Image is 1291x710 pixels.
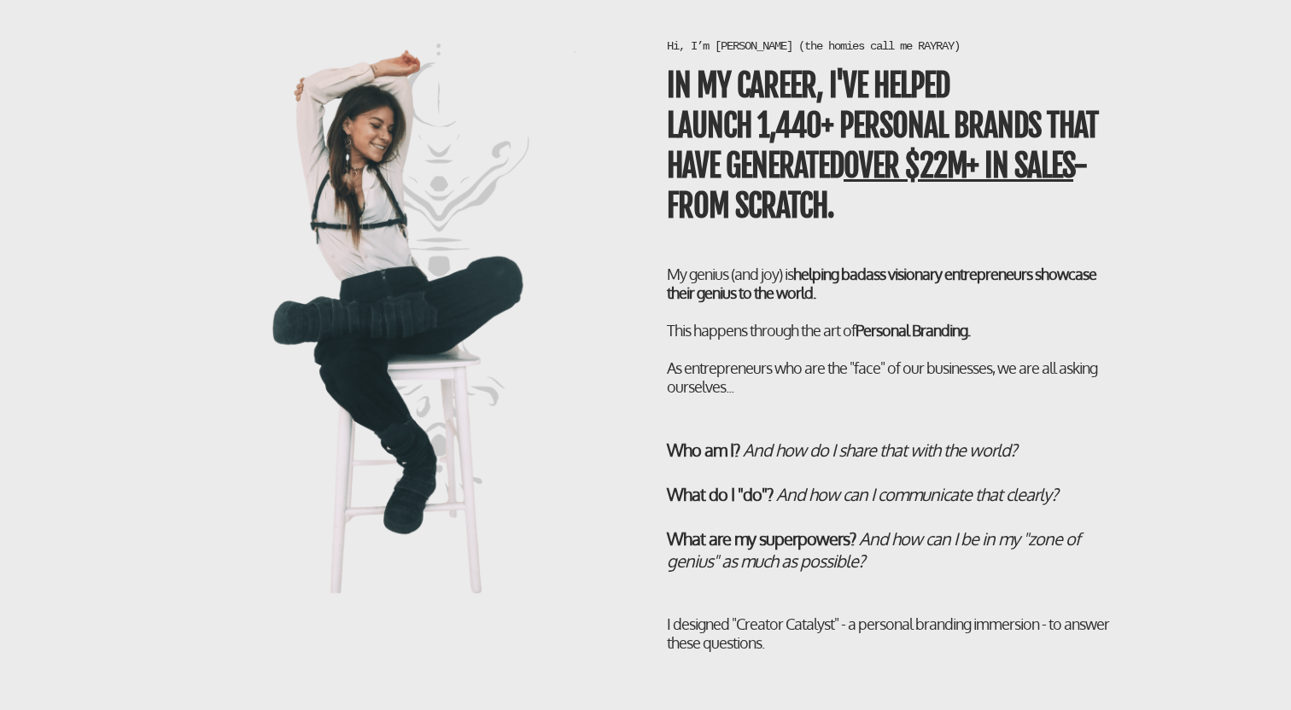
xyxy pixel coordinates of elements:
b: What are my superpowers? [667,527,856,550]
b: helping badass visionary entrepreneurs showcase their genius to the world. [667,265,1096,302]
b: Who am I? [667,439,739,461]
i: And how can I be in my "zone of genius" as much as possible? [667,527,1080,572]
h2: My genius (and joy) is [667,265,1115,396]
div: This happens through the art of [667,321,1115,396]
i: And how can I communicate that clearly? [776,483,1057,505]
u: over $22M+ in sales [844,147,1073,185]
span: I designed "Creator Catalyst" - a personal branding immersion - to answer these questions. [667,614,1109,652]
h1: Hi, I’m [PERSON_NAME] (the homies call me RAYRAY) [667,38,1115,54]
b: Personal Branding. [856,321,970,340]
b: In my career, I've helped LAUNCH 1,440+ personal brands that have generated - from scratch. [667,67,1098,224]
b: What do I "do"? [667,483,773,505]
div: As entrepreneurs who are the "face" of our businesses, we are all asking ourselves... [667,358,1115,396]
i: And how do I share that with the world? [743,439,1016,461]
